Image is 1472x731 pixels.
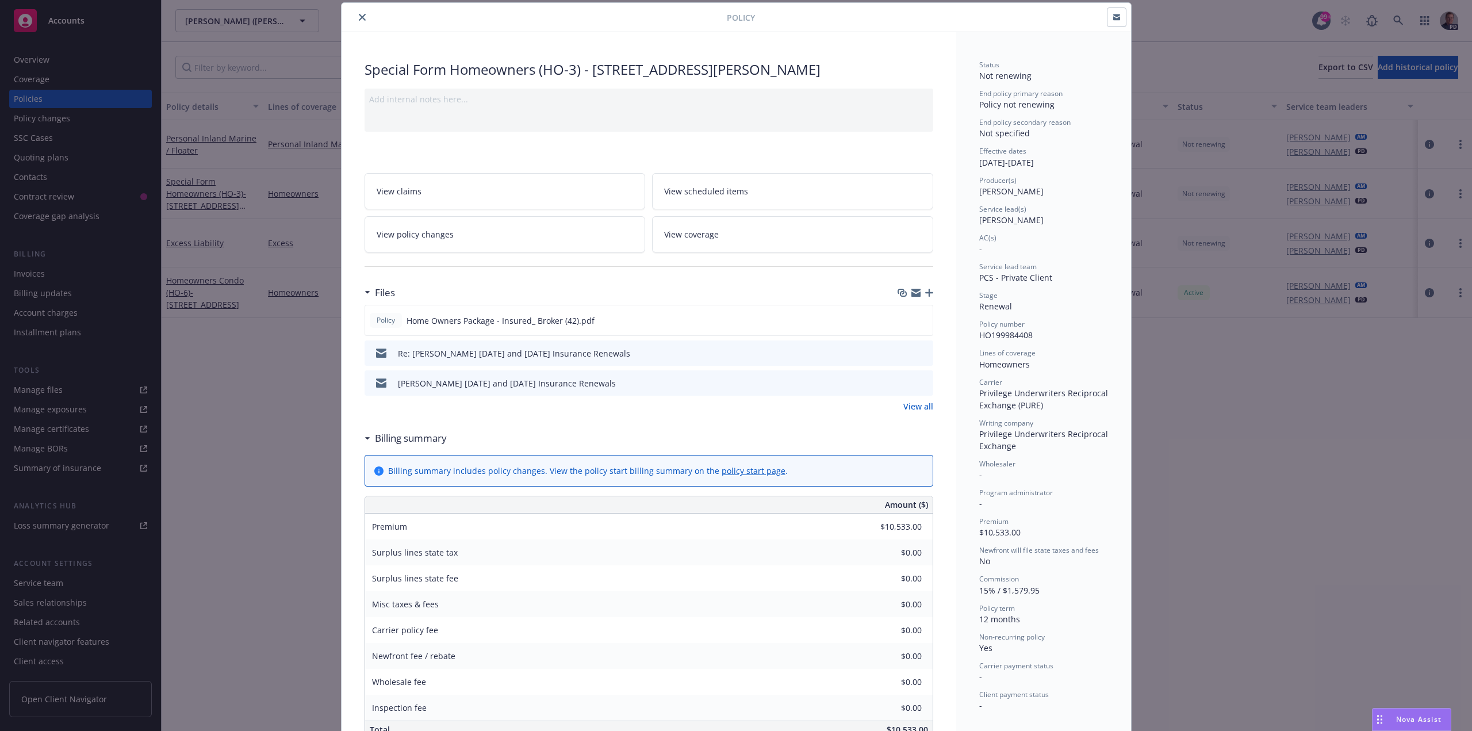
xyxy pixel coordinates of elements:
span: Program administrator [979,488,1053,497]
span: Newfront will file state taxes and fees [979,545,1099,555]
span: 12 months [979,614,1020,625]
span: Non-recurring policy [979,632,1045,642]
span: View claims [377,185,421,197]
button: preview file [918,377,929,389]
span: End policy secondary reason [979,117,1071,127]
button: Nova Assist [1372,708,1451,731]
span: Yes [979,642,992,653]
span: 15% / $1,579.95 [979,585,1040,596]
a: View coverage [652,216,933,252]
span: $10,533.00 [979,527,1021,538]
span: Policy term [979,603,1015,613]
a: policy start page [722,465,785,476]
span: - [979,243,982,254]
span: Premium [979,516,1009,526]
span: Carrier [979,377,1002,387]
button: download file [899,315,908,327]
span: Newfront fee / rebate [372,650,455,661]
a: View all [903,400,933,412]
input: 0.00 [854,596,929,613]
span: Carrier payment status [979,661,1053,671]
button: download file [900,377,909,389]
span: View policy changes [377,228,454,240]
a: View scheduled items [652,173,933,209]
div: Re: [PERSON_NAME] [DATE] and [DATE] Insurance Renewals [398,347,630,359]
span: Effective dates [979,146,1026,156]
a: View policy changes [365,216,646,252]
span: Home Owners Package - Insured_ Broker (42).pdf [407,315,595,327]
span: Stage [979,290,998,300]
span: AC(s) [979,233,996,243]
span: Nova Assist [1396,714,1442,724]
span: Wholesaler [979,459,1015,469]
span: Not specified [979,128,1030,139]
button: close [355,10,369,24]
span: Policy [727,12,755,24]
span: Inspection fee [372,702,427,713]
span: View coverage [664,228,719,240]
input: 0.00 [854,544,929,561]
span: Lines of coverage [979,348,1036,358]
span: Surplus lines state fee [372,573,458,584]
div: [DATE] - [DATE] [979,146,1108,168]
button: preview file [918,315,928,327]
span: Surplus lines state tax [372,547,458,558]
input: 0.00 [854,570,929,587]
span: Policy not renewing [979,99,1055,110]
span: Renewal [979,301,1012,312]
span: Producer(s) [979,175,1017,185]
span: HO199984408 [979,330,1033,340]
div: Add internal notes here... [369,93,929,105]
h3: Billing summary [375,431,447,446]
span: Wholesale fee [372,676,426,687]
span: Policy [374,315,397,326]
span: - [979,700,982,711]
input: 0.00 [854,648,929,665]
div: Special Form Homeowners (HO-3) - [STREET_ADDRESS][PERSON_NAME] [365,60,933,79]
span: - [979,671,982,682]
span: Homeowners [979,359,1030,370]
span: - [979,498,982,509]
button: preview file [918,347,929,359]
span: Service lead(s) [979,204,1026,214]
span: - [979,469,982,480]
span: Policy number [979,319,1025,329]
span: Amount ($) [885,499,928,511]
span: End policy primary reason [979,89,1063,98]
span: Misc taxes & fees [372,599,439,610]
h3: Files [375,285,395,300]
div: Files [365,285,395,300]
span: Premium [372,521,407,532]
span: Status [979,60,999,70]
span: Client payment status [979,690,1049,699]
span: Writing company [979,418,1033,428]
div: Billing summary includes policy changes. View the policy start billing summary on the . [388,465,788,477]
span: Not renewing [979,70,1032,81]
span: Privilege Underwriters Reciprocal Exchange [979,428,1110,451]
span: Service lead team [979,262,1037,271]
span: Commission [979,574,1019,584]
span: [PERSON_NAME] [979,215,1044,225]
div: Billing summary [365,431,447,446]
span: No [979,556,990,567]
input: 0.00 [854,622,929,639]
input: 0.00 [854,518,929,535]
span: View scheduled items [664,185,748,197]
span: Privilege Underwriters Reciprocal Exchange (PURE) [979,388,1110,411]
a: View claims [365,173,646,209]
input: 0.00 [854,699,929,717]
div: Drag to move [1373,709,1387,730]
div: [PERSON_NAME] [DATE] and [DATE] Insurance Renewals [398,377,616,389]
span: Carrier policy fee [372,625,438,636]
span: PCS - Private Client [979,272,1052,283]
button: download file [900,347,909,359]
span: [PERSON_NAME] [979,186,1044,197]
input: 0.00 [854,673,929,691]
